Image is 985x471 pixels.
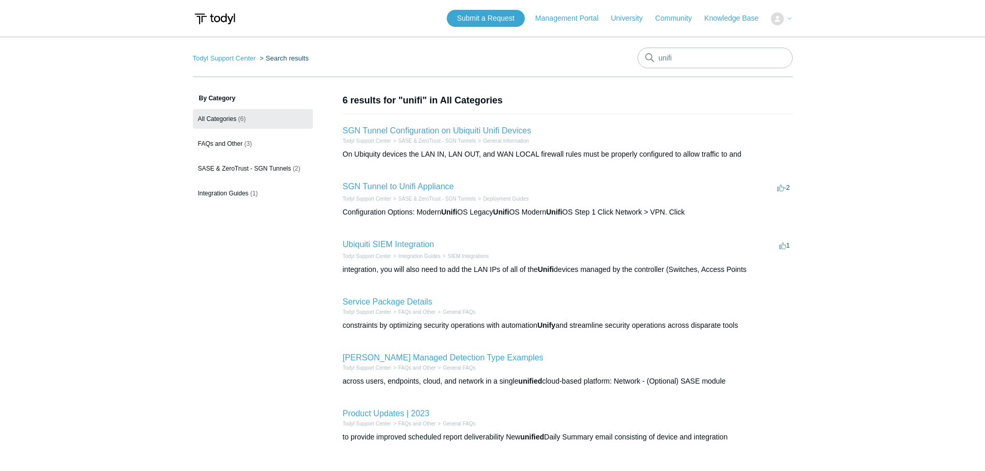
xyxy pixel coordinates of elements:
li: FAQs and Other [391,364,435,372]
li: FAQs and Other [391,308,435,316]
div: integration, you will also need to add the LAN IPs of all of the devices managed by the controlle... [343,264,793,275]
li: Todyl Support Center [193,54,258,62]
span: 1 [779,241,790,249]
a: SASE & ZeroTrust - SGN Tunnels [398,196,476,202]
li: SIEM Integrations [441,252,489,260]
li: Search results [257,54,309,62]
a: Todyl Support Center [343,253,391,259]
li: FAQs and Other [391,420,435,428]
h1: 6 results for "unifi" in All Categories [343,94,793,108]
em: Unifi [538,265,554,274]
a: Todyl Support Center [343,309,391,315]
a: All Categories (6) [193,109,313,129]
a: Todyl Support Center [343,138,391,144]
div: Configuration Options: Modern OS Legacy OS Modern OS Step 1 Click Network > VPN. Click [343,207,793,218]
a: Deployment Guides [483,196,528,202]
span: Integration Guides [198,190,249,197]
input: Search [638,48,793,68]
span: (3) [245,140,252,147]
a: General FAQs [443,365,475,371]
a: Todyl Support Center [343,365,391,371]
a: Management Portal [535,13,609,24]
a: Service Package Details [343,297,432,306]
li: Todyl Support Center [343,195,391,203]
a: General FAQs [443,309,475,315]
li: General FAQs [436,308,476,316]
a: FAQs and Other [398,309,435,315]
em: Unifi [441,208,457,216]
a: Todyl Support Center [193,54,256,62]
img: Todyl Support Center Help Center home page [193,9,237,28]
a: SGN Tunnel Configuration on Ubiquiti Unifi Devices [343,126,532,135]
a: General Information [483,138,528,144]
span: (1) [250,190,258,197]
div: On Ubiquity devices the LAN IN, LAN OUT, and WAN LOCAL firewall rules must be properly configured... [343,149,793,160]
em: Unifi [493,208,509,216]
a: [PERSON_NAME] Managed Detection Type Examples [343,353,543,362]
li: Todyl Support Center [343,420,391,428]
a: FAQs and Other [398,365,435,371]
em: unified [520,433,544,441]
span: (6) [238,115,246,123]
a: SASE & ZeroTrust - SGN Tunnels [398,138,476,144]
div: to provide improved scheduled report deliverability New Daily Summary email consisting of device ... [343,432,793,443]
a: Todyl Support Center [343,196,391,202]
a: Integration Guides [398,253,441,259]
a: SGN Tunnel to Unifi Appliance [343,182,454,191]
li: SASE & ZeroTrust - SGN Tunnels [391,195,476,203]
em: unified [519,377,542,385]
a: SIEM Integrations [448,253,489,259]
a: Product Updates | 2023 [343,409,430,418]
a: Integration Guides (1) [193,184,313,203]
li: Todyl Support Center [343,308,391,316]
em: Unifi [546,208,562,216]
span: FAQs and Other [198,140,243,147]
li: General FAQs [436,420,476,428]
span: SASE & ZeroTrust - SGN Tunnels [198,165,291,172]
a: Todyl Support Center [343,421,391,427]
a: Community [655,13,702,24]
li: Integration Guides [391,252,441,260]
span: -2 [777,184,790,191]
a: General FAQs [443,421,475,427]
a: FAQs and Other (3) [193,134,313,154]
div: constraints by optimizing security operations with automation and streamline security operations ... [343,320,793,331]
span: (2) [293,165,300,172]
a: FAQs and Other [398,421,435,427]
a: University [611,13,653,24]
li: Todyl Support Center [343,252,391,260]
li: Todyl Support Center [343,364,391,372]
a: Knowledge Base [704,13,769,24]
em: Unify [537,321,555,329]
li: SASE & ZeroTrust - SGN Tunnels [391,137,476,145]
a: Submit a Request [447,10,525,27]
li: General FAQs [436,364,476,372]
h3: By Category [193,94,313,103]
li: Deployment Guides [476,195,529,203]
li: General Information [476,137,529,145]
a: SASE & ZeroTrust - SGN Tunnels (2) [193,159,313,178]
a: Ubiquiti SIEM Integration [343,240,434,249]
div: across users, endpoints, cloud, and network in a single cloud-based platform: Network - (Optional... [343,376,793,387]
li: Todyl Support Center [343,137,391,145]
span: All Categories [198,115,237,123]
